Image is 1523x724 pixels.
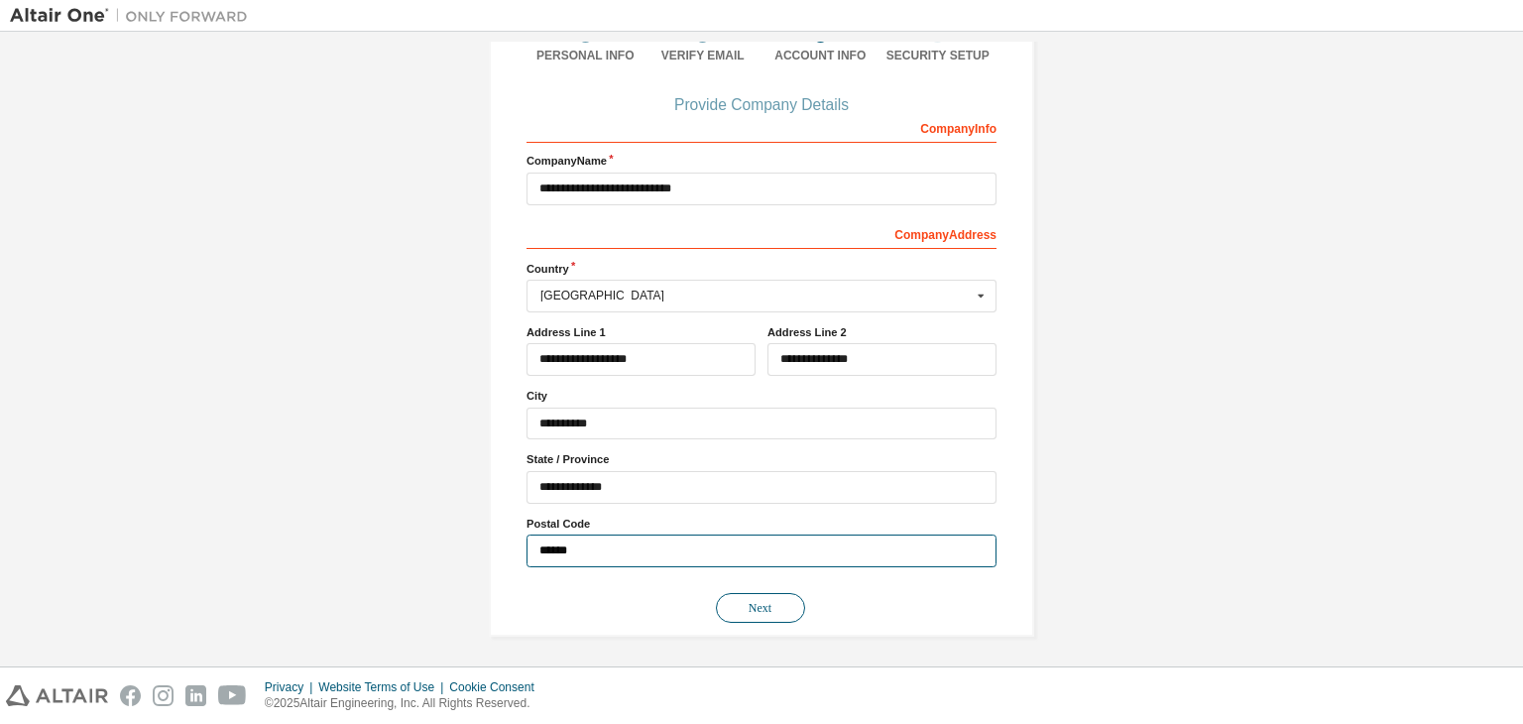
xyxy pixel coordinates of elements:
button: Next [716,593,805,623]
label: Postal Code [527,516,996,532]
div: Account Info [761,48,879,63]
img: facebook.svg [120,685,141,706]
img: instagram.svg [153,685,174,706]
label: State / Province [527,451,996,467]
div: Personal Info [527,48,644,63]
img: Altair One [10,6,258,26]
div: Company Info [527,111,996,143]
div: [GEOGRAPHIC_DATA] [540,290,972,302]
div: Privacy [265,679,318,695]
img: altair_logo.svg [6,685,108,706]
img: youtube.svg [218,685,247,706]
label: Company Name [527,153,996,169]
div: Security Setup [879,48,997,63]
div: Provide Company Details [527,99,996,111]
p: © 2025 Altair Engineering, Inc. All Rights Reserved. [265,695,546,712]
label: Address Line 2 [767,324,996,340]
div: Cookie Consent [449,679,545,695]
div: Company Address [527,217,996,249]
label: City [527,388,996,404]
div: Website Terms of Use [318,679,449,695]
div: Verify Email [644,48,762,63]
label: Country [527,261,996,277]
img: linkedin.svg [185,685,206,706]
label: Address Line 1 [527,324,756,340]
